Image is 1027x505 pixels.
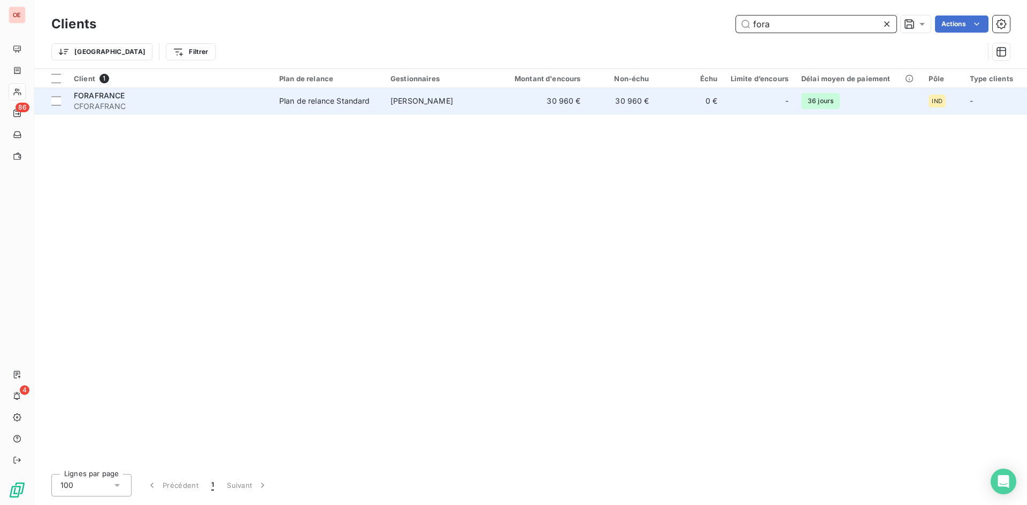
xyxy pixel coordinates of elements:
div: Montant d'encours [502,74,581,83]
div: Gestionnaires [390,74,489,83]
span: 1 [99,74,109,83]
div: Type clients [970,74,1026,83]
button: 1 [205,474,220,496]
span: IND [932,98,942,104]
div: Échu [662,74,718,83]
div: Non-échu [594,74,649,83]
div: Limite d’encours [731,74,788,83]
h3: Clients [51,14,96,34]
span: FORAFRANCE [74,91,125,100]
div: OE [9,6,26,24]
span: Client [74,74,95,83]
span: - [970,96,973,105]
span: 36 jours [801,93,840,109]
span: 86 [16,103,29,112]
button: Précédent [140,474,205,496]
td: 30 960 € [495,88,587,114]
div: Open Intercom Messenger [991,469,1016,494]
button: [GEOGRAPHIC_DATA] [51,43,152,60]
div: Plan de relance Standard [279,96,370,106]
span: - [785,96,788,106]
td: 30 960 € [587,88,656,114]
span: 1 [211,480,214,491]
span: 4 [20,385,29,395]
div: Pôle [929,74,957,83]
td: 0 € [656,88,724,114]
button: Actions [935,15,988,33]
button: Filtrer [166,43,215,60]
button: Suivant [220,474,274,496]
span: 100 [60,480,73,491]
div: Délai moyen de paiement [801,74,916,83]
div: Plan de relance [279,74,378,83]
img: Logo LeanPay [9,481,26,499]
span: CFORAFRANC [74,101,266,112]
span: [PERSON_NAME] [390,96,453,105]
input: Rechercher [736,15,896,33]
